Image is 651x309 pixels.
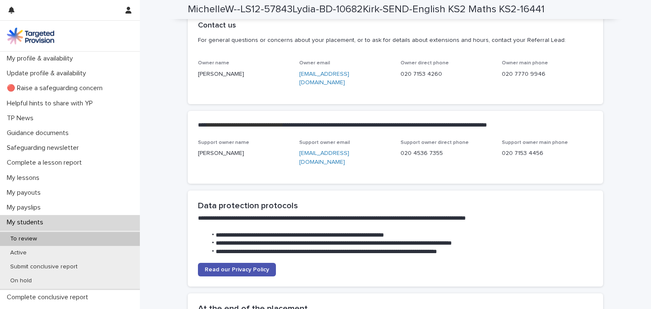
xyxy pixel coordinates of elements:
span: Owner main phone [502,61,548,66]
p: [PERSON_NAME] [198,149,289,158]
span: Read our Privacy Policy [205,267,269,273]
p: My students [3,218,50,226]
p: My lessons [3,174,46,182]
p: Active [3,249,33,257]
p: 020 7770 9946 [502,70,593,79]
p: Safeguarding newsletter [3,144,86,152]
span: Owner email [299,61,330,66]
p: My profile & availability [3,55,80,63]
p: Guidance documents [3,129,75,137]
span: Support owner name [198,140,249,145]
p: My payouts [3,189,47,197]
p: 020 7153 4456 [502,149,593,158]
p: [PERSON_NAME] [198,70,289,79]
p: Complete a lesson report [3,159,89,167]
p: 020 4536 7355 [401,149,492,158]
h2: MichelleW--LS12-57843Lydia-BD-10682Kirk-SEND-English KS2 Maths KS2-16441 [188,3,545,16]
p: Complete conclusive report [3,293,95,301]
a: [EMAIL_ADDRESS][DOMAIN_NAME] [299,71,349,86]
p: To review [3,235,44,243]
span: Support owner direct phone [401,140,469,145]
p: 🔴 Raise a safeguarding concern [3,84,109,92]
p: TP News [3,114,40,122]
p: Helpful hints to share with YP [3,99,100,108]
span: Owner name [198,61,229,66]
p: Submit conclusive report [3,263,84,270]
p: 020 7153 4260 [401,70,492,79]
span: Support owner main phone [502,140,568,145]
p: Update profile & availability [3,69,93,77]
span: Owner direct phone [401,61,449,66]
span: Support owner email [299,140,350,145]
a: [EMAIL_ADDRESS][DOMAIN_NAME] [299,150,349,165]
p: For general questions or concerns about your placement, or to ask for details about extensions an... [198,36,590,44]
h2: Data protection protocols [198,201,593,211]
h2: Contact us [198,21,236,30]
p: My payslips [3,204,47,212]
img: M5nRWzHhSzIhMunXDL62 [7,28,54,44]
p: On hold [3,277,39,284]
a: Read our Privacy Policy [198,263,276,276]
